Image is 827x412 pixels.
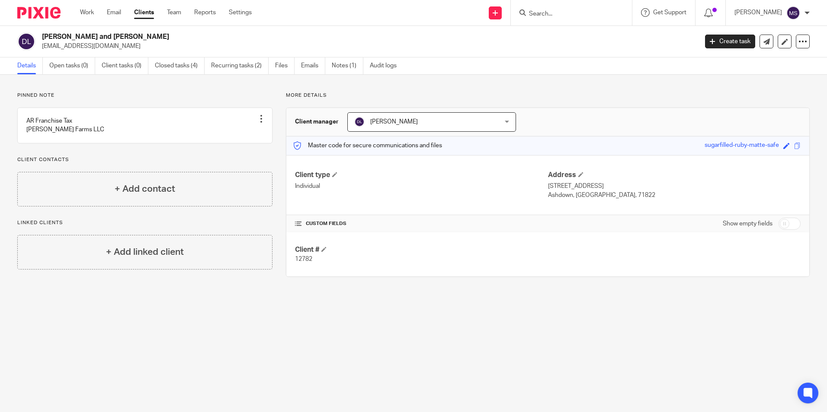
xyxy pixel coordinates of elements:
h4: CUSTOM FIELDS [295,220,548,227]
div: sugarfilled-ruby-matte-safe [705,141,779,151]
a: Email [107,8,121,17]
a: Reports [194,8,216,17]
a: Work [80,8,94,17]
h4: + Add contact [115,182,175,196]
p: Linked clients [17,219,272,226]
a: Client tasks (0) [102,57,148,74]
h2: [PERSON_NAME] and [PERSON_NAME] [42,32,562,41]
input: Search [528,10,606,18]
label: Show empty fields [723,219,773,228]
a: Emails [301,57,325,74]
a: Clients [134,8,154,17]
p: [EMAIL_ADDRESS][DOMAIN_NAME] [42,42,692,51]
a: Create task [705,35,755,48]
p: [PERSON_NAME] [734,8,782,17]
img: svg%3E [17,32,35,51]
a: Team [167,8,181,17]
p: [STREET_ADDRESS] [548,182,801,190]
h4: + Add linked client [106,245,184,259]
img: svg%3E [354,117,365,127]
a: Closed tasks (4) [155,57,205,74]
a: Settings [229,8,252,17]
a: Open tasks (0) [49,57,95,74]
p: Pinned note [17,92,272,99]
p: Individual [295,182,548,190]
h4: Client type [295,171,548,180]
p: Master code for secure communications and files [293,141,442,150]
p: Client contacts [17,156,272,163]
a: Recurring tasks (2) [211,57,269,74]
span: [PERSON_NAME] [370,119,418,125]
img: svg%3E [786,6,800,20]
p: Ashdown, [GEOGRAPHIC_DATA], 71822 [548,191,801,200]
a: Notes (1) [332,57,363,74]
a: Audit logs [370,57,403,74]
span: 12782 [295,256,312,262]
h4: Client # [295,245,548,254]
a: Details [17,57,43,74]
img: Pixie [17,7,61,19]
h4: Address [548,171,801,180]
h3: Client manager [295,117,339,126]
p: More details [286,92,810,99]
span: Get Support [653,10,686,16]
a: Files [275,57,295,74]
